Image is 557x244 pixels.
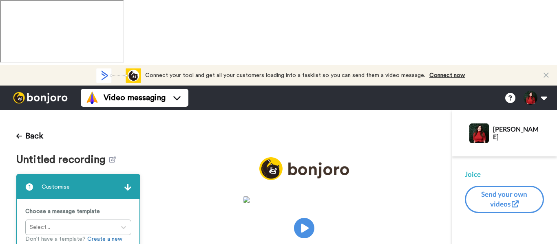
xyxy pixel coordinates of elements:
p: Choose a message template [25,207,131,215]
img: 49af4b2b-3e43-4ef9-9bd8-eadbf37fa276.jpg [243,196,365,203]
span: Customise [42,183,70,191]
button: Back [16,126,43,146]
div: [PERSON_NAME] [493,125,544,141]
img: logo_full.png [259,157,349,180]
span: Connect your tool and get all your customers loading into a tasklist so you can send them a video... [145,73,425,78]
span: 1 [25,183,33,191]
img: bj-logo-header-white.svg [10,92,71,103]
img: vm-color.svg [86,91,99,104]
span: Untitled recording [16,154,109,166]
div: Joice [465,169,544,179]
button: Send your own videos [465,186,544,213]
img: arrow.svg [124,184,131,191]
span: Video messaging [104,92,166,103]
div: animation [96,68,141,83]
img: Profile Image [469,123,489,143]
a: Connect now [429,73,465,78]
